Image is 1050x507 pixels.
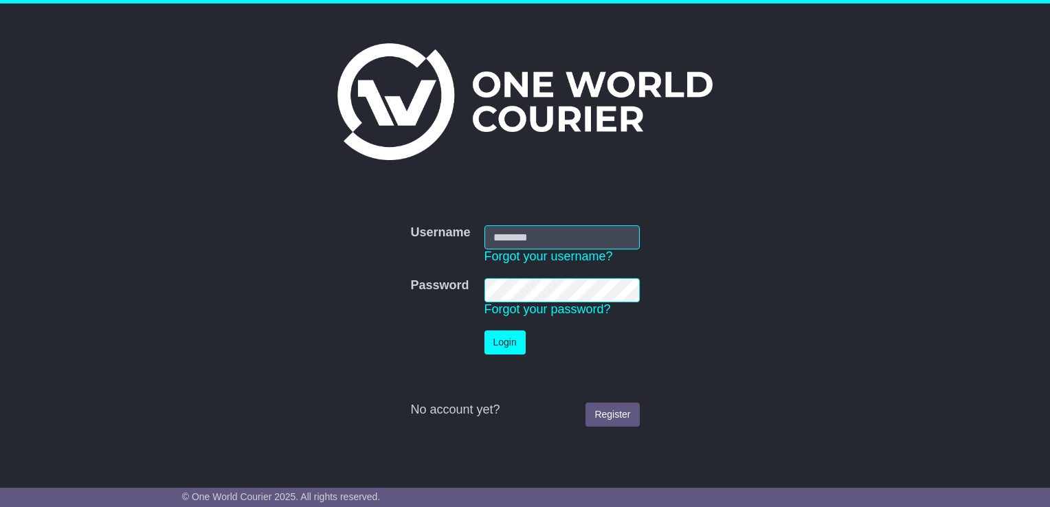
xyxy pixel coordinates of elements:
[410,403,639,418] div: No account yet?
[410,225,470,240] label: Username
[484,302,611,316] a: Forgot your password?
[585,403,639,427] a: Register
[182,491,381,502] span: © One World Courier 2025. All rights reserved.
[337,43,713,160] img: One World
[410,278,469,293] label: Password
[484,249,613,263] a: Forgot your username?
[484,330,526,354] button: Login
